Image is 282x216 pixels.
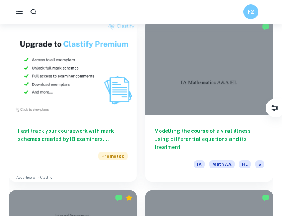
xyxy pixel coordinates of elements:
button: F2 [243,4,258,19]
a: Modelling the course of a viral illness using differential equations and its treatmentIAMath AAHL5 [145,20,273,182]
img: Marked [262,194,269,202]
img: Thumbnail [9,20,137,115]
h6: Modelling the course of a viral illness using differential equations and its treatment [154,127,264,151]
a: Advertise with Clastify [16,175,52,180]
img: Marked [115,194,122,202]
span: Promoted [98,152,128,160]
span: 5 [255,160,264,168]
span: HL [239,160,251,168]
img: Marked [262,23,269,31]
button: Filter [267,101,282,115]
span: IA [194,160,205,168]
div: Premium [125,194,133,202]
h6: F2 [247,8,255,16]
span: Math AA [209,160,235,168]
h6: Fast track your coursework with mark schemes created by IB examiners. Upgrade now [18,127,128,143]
